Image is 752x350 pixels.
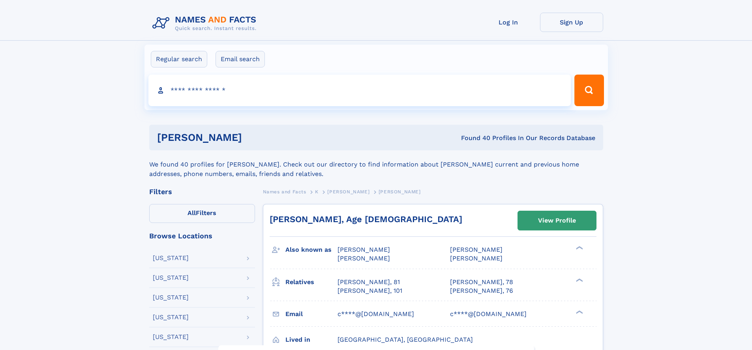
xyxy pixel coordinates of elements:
[149,204,255,223] label: Filters
[327,187,369,197] a: [PERSON_NAME]
[379,189,421,195] span: [PERSON_NAME]
[285,333,338,346] h3: Lived in
[338,286,402,295] a: [PERSON_NAME], 101
[151,51,207,67] label: Regular search
[450,255,503,262] span: [PERSON_NAME]
[351,134,595,142] div: Found 40 Profiles In Our Records Database
[338,255,390,262] span: [PERSON_NAME]
[327,189,369,195] span: [PERSON_NAME]
[315,187,319,197] a: K
[270,214,462,224] a: [PERSON_NAME], Age [DEMOGRAPHIC_DATA]
[153,334,189,340] div: [US_STATE]
[540,13,603,32] a: Sign Up
[148,75,571,106] input: search input
[153,275,189,281] div: [US_STATE]
[338,336,473,343] span: [GEOGRAPHIC_DATA], [GEOGRAPHIC_DATA]
[315,189,319,195] span: K
[518,211,596,230] a: View Profile
[574,245,583,251] div: ❯
[538,211,576,230] div: View Profile
[153,314,189,320] div: [US_STATE]
[450,286,513,295] a: [PERSON_NAME], 76
[149,188,255,195] div: Filters
[285,275,338,289] h3: Relatives
[216,51,265,67] label: Email search
[477,13,540,32] a: Log In
[450,246,503,253] span: [PERSON_NAME]
[263,187,306,197] a: Names and Facts
[338,278,400,286] a: [PERSON_NAME], 81
[574,309,583,314] div: ❯
[188,209,196,217] span: All
[338,246,390,253] span: [PERSON_NAME]
[149,13,263,34] img: Logo Names and Facts
[149,150,603,179] div: We found 40 profiles for [PERSON_NAME]. Check out our directory to find information about [PERSON...
[574,277,583,283] div: ❯
[149,232,255,240] div: Browse Locations
[450,278,513,286] a: [PERSON_NAME], 78
[285,243,338,256] h3: Also known as
[574,75,604,106] button: Search Button
[285,307,338,321] h3: Email
[157,133,352,142] h1: [PERSON_NAME]
[153,255,189,261] div: [US_STATE]
[153,294,189,301] div: [US_STATE]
